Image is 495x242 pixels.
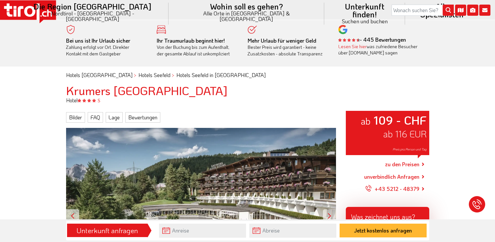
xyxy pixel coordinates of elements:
[66,71,133,78] a: Hotels [GEOGRAPHIC_DATA]
[385,156,419,173] a: zu den Preisen
[338,43,367,50] a: Lesen Sie hier
[157,37,225,44] b: Ihr Traumurlaub beginnt hier!
[364,173,419,181] a: unverbindlich Anfragen
[249,224,336,238] input: Abreise
[66,84,429,97] h1: Krumers [GEOGRAPHIC_DATA]
[340,224,427,237] button: Jetzt kostenlos anfragen
[106,112,123,123] a: Lage
[374,112,427,128] strong: 109 - CHF
[479,5,490,16] i: Kontakt
[248,37,316,44] b: Mehr Urlaub für weniger Geld
[88,112,103,123] a: FAQ
[455,5,466,16] i: Karte öffnen
[365,181,419,197] a: +43 5212 - 48379
[176,10,316,22] small: Alle Orte in [GEOGRAPHIC_DATA] & [GEOGRAPHIC_DATA]
[61,97,434,104] div: Hotel
[467,5,478,16] i: Fotogalerie
[66,112,85,123] a: Bilder
[138,71,170,78] a: Hotels Seefeld
[24,10,161,22] small: Nordtirol - [GEOGRAPHIC_DATA] - [GEOGRAPHIC_DATA]
[361,115,371,127] small: ab
[176,71,266,78] a: Hotels Seefeld in [GEOGRAPHIC_DATA]
[66,37,147,57] div: Zahlung erfolgt vor Ort. Direkter Kontakt mit dem Gastgeber
[338,43,419,56] div: was zufriedene Besucher über [DOMAIN_NAME] sagen
[125,112,160,123] a: Bewertungen
[392,5,454,16] input: Wonach suchen Sie?
[157,37,238,57] div: Von der Buchung bis zum Aufenthalt, der gesamte Ablauf ist unkompliziert
[332,18,397,24] small: Suchen und buchen
[338,36,406,43] b: - 445 Bewertungen
[346,207,429,224] div: Was zeichnet uns aus?
[248,37,329,57] div: Bester Preis wird garantiert - keine Zusatzkosten - absolute Transparenz
[383,128,427,140] span: ab 116 EUR
[393,147,427,151] span: Preis pro Person und Tag
[66,37,130,44] b: Bei uns ist Ihr Urlaub sicher
[69,225,146,236] div: Unterkunft anfragen
[159,224,246,238] input: Anreise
